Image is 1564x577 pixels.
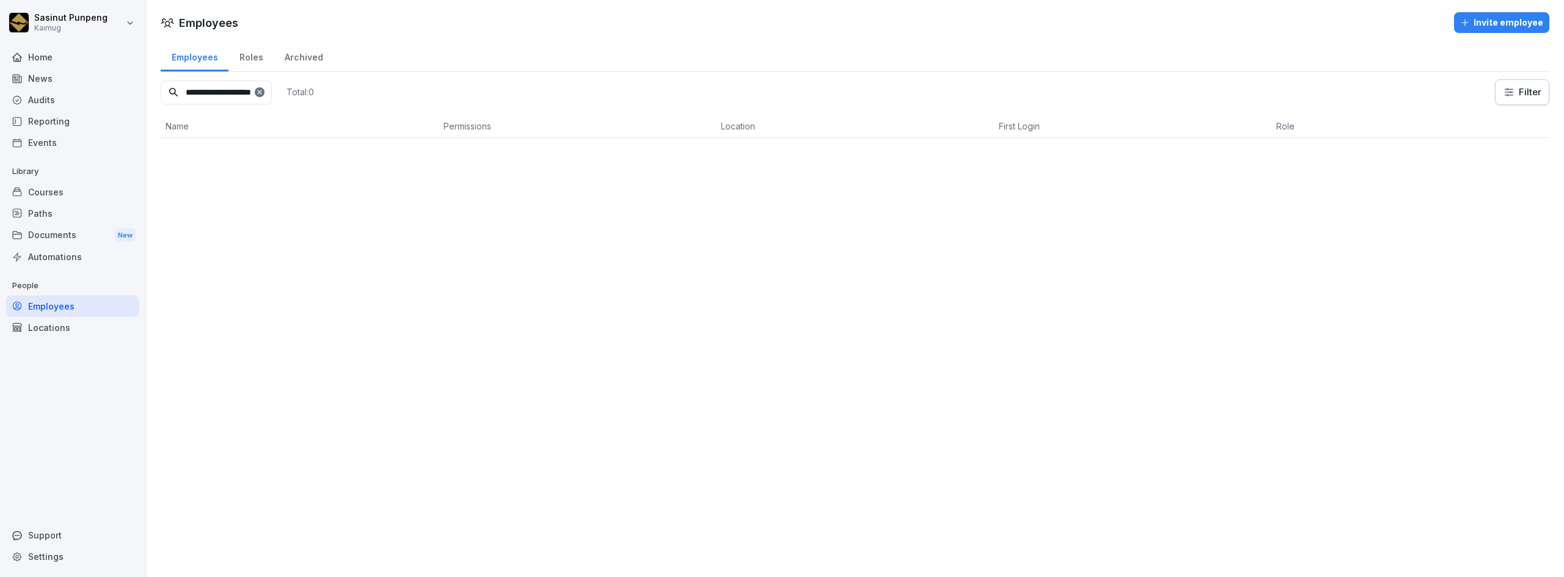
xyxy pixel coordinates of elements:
[287,86,314,98] p: Total: 0
[1460,16,1543,29] div: Invite employee
[6,46,139,68] a: Home
[6,68,139,89] a: News
[6,203,139,224] a: Paths
[161,40,228,71] a: Employees
[1271,115,1549,138] th: Role
[1454,12,1549,33] button: Invite employee
[161,115,439,138] th: Name
[6,111,139,132] a: Reporting
[1496,80,1549,104] button: Filter
[716,115,994,138] th: Location
[6,524,139,546] div: Support
[439,115,717,138] th: Permissions
[6,224,139,247] div: Documents
[115,228,136,242] div: New
[6,89,139,111] a: Audits
[6,296,139,317] a: Employees
[6,317,139,338] a: Locations
[228,40,274,71] a: Roles
[6,132,139,153] a: Events
[994,115,1272,138] th: First Login
[6,546,139,567] a: Settings
[6,224,139,247] a: DocumentsNew
[274,40,334,71] a: Archived
[34,24,108,32] p: Kaimug
[6,181,139,203] a: Courses
[6,276,139,296] p: People
[1503,86,1541,98] div: Filter
[6,162,139,181] p: Library
[34,13,108,23] p: Sasinut Punpeng
[179,15,238,31] h1: Employees
[6,246,139,267] a: Automations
